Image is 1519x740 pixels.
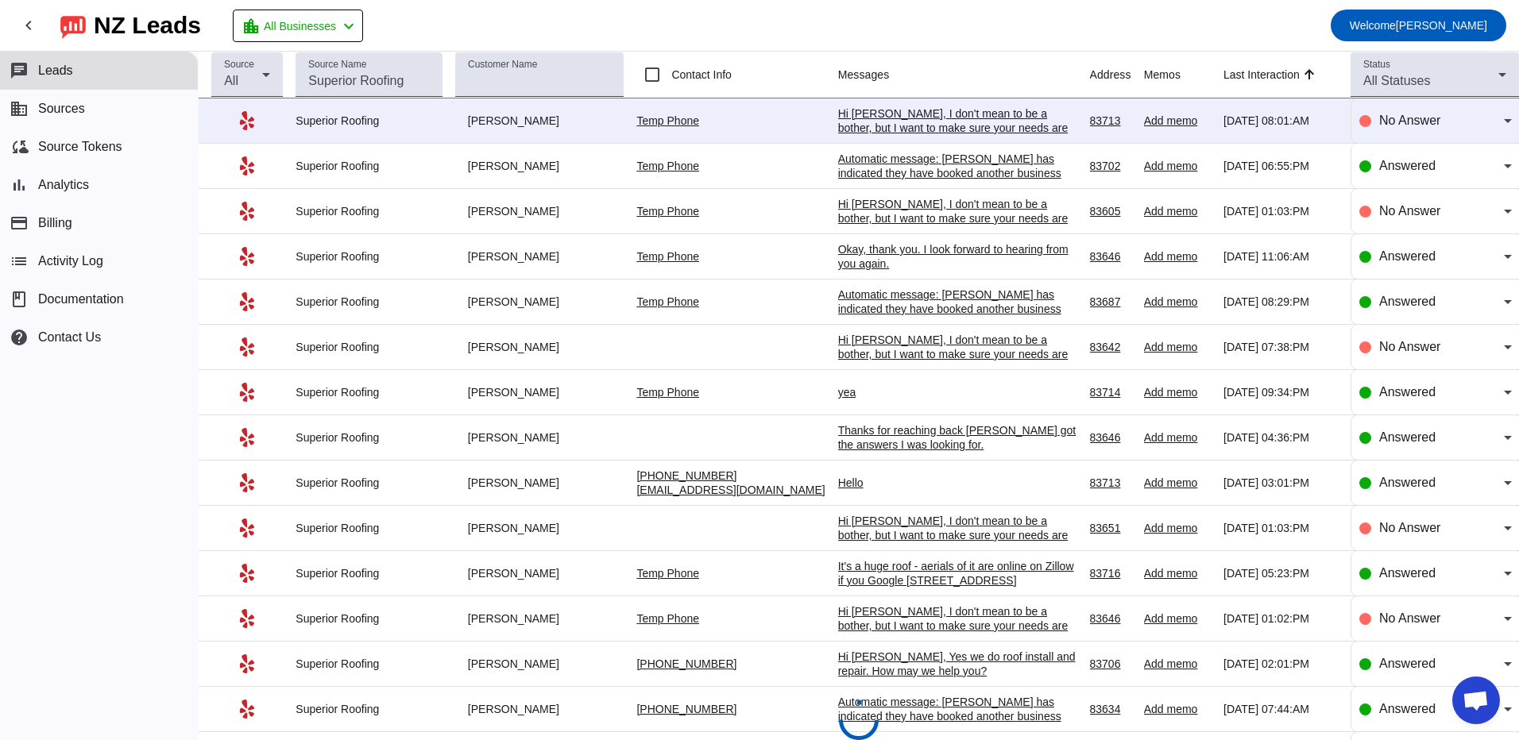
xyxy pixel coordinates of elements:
[636,386,699,399] a: Temp Phone
[838,695,1076,738] div: Automatic message: [PERSON_NAME] has indicated they have booked another business for this job.
[1144,295,1211,309] div: Add memo
[238,700,257,719] mat-icon: Yelp
[1379,385,1436,399] span: Answered
[233,10,363,42] button: All Businesses
[1379,340,1440,353] span: No Answer
[38,330,101,345] span: Contact Us
[296,566,443,580] div: Superior Roofing
[1090,385,1131,399] div: 83714
[1223,385,1338,399] div: [DATE] 09:34:PM
[238,609,257,628] mat-icon: Yelp
[636,250,699,263] a: Temp Phone
[1090,159,1131,173] div: 83702
[1223,521,1338,535] div: [DATE] 01:03:PM
[264,15,336,37] span: All Businesses
[1379,249,1436,263] span: Answered
[296,114,443,128] div: Superior Roofing
[10,99,29,118] mat-icon: business
[296,521,443,535] div: Superior Roofing
[1144,249,1211,264] div: Add memo
[455,249,624,264] div: [PERSON_NAME]
[1223,657,1338,671] div: [DATE] 02:01:PM
[1350,19,1396,32] span: Welcome
[455,702,624,716] div: [PERSON_NAME]
[1144,521,1211,535] div: Add memo
[224,60,254,70] mat-label: Source
[339,17,358,36] mat-icon: chevron_left
[296,611,443,626] div: Superior Roofing
[38,254,103,268] span: Activity Log
[1223,476,1338,490] div: [DATE] 03:01:PM
[838,152,1076,195] div: Automatic message: [PERSON_NAME] has indicated they have booked another business for this job.
[296,340,443,354] div: Superior Roofing
[838,106,1076,149] div: Hi [PERSON_NAME], I don't mean to be a bother, but I want to make sure your needs are met. Did yo...
[838,287,1076,330] div: Automatic message: [PERSON_NAME] has indicated they have booked another business for this job.
[455,340,624,354] div: [PERSON_NAME]
[1090,340,1131,354] div: 83642
[1144,476,1211,490] div: Add memo
[1379,114,1440,127] span: No Answer
[308,60,366,70] mat-label: Source Name
[455,657,624,671] div: [PERSON_NAME]
[1090,295,1131,309] div: 83687
[455,295,624,309] div: [PERSON_NAME]
[838,197,1076,240] div: Hi [PERSON_NAME], I don't mean to be a bother, but I want to make sure your needs are met. Did yo...
[1350,14,1487,37] span: [PERSON_NAME]
[636,114,699,127] a: Temp Phone
[1144,114,1211,128] div: Add memo
[1223,249,1338,264] div: [DATE] 11:06:AM
[1223,204,1338,218] div: [DATE] 01:03:PM
[1223,114,1338,128] div: [DATE] 08:01:AM
[1379,702,1436,715] span: Answered
[1331,10,1506,41] button: Welcome[PERSON_NAME]
[238,292,257,311] mat-icon: Yelp
[1144,159,1211,173] div: Add memo
[636,612,699,625] a: Temp Phone
[668,67,732,83] label: Contact Info
[242,17,261,36] mat-icon: location_city
[838,559,1076,588] div: It's a huge roof - aerials of it are online on Zillow if you Google [STREET_ADDRESS]
[1090,702,1131,716] div: 83634
[455,430,624,445] div: [PERSON_NAME]
[838,333,1076,376] div: Hi [PERSON_NAME], I don't mean to be a bother, but I want to make sure your needs are met. Did yo...
[308,71,430,91] input: Superior Roofing
[1090,430,1131,445] div: 83646
[296,295,443,309] div: Superior Roofing
[838,385,1076,399] div: yea
[38,102,85,116] span: Sources
[1223,566,1338,580] div: [DATE] 05:23:PM
[1223,611,1338,626] div: [DATE] 01:02:PM
[1379,476,1436,489] span: Answered
[1090,611,1131,626] div: 83646
[238,428,257,447] mat-icon: Yelp
[238,156,257,175] mat-icon: Yelp
[455,385,624,399] div: [PERSON_NAME]
[455,114,624,128] div: [PERSON_NAME]
[1144,611,1211,626] div: Add memo
[1090,249,1131,264] div: 83646
[1379,295,1436,308] span: Answered
[296,385,443,399] div: Superior Roofing
[1379,430,1436,444] span: Answered
[1144,385,1211,399] div: Add memo
[636,205,699,218] a: Temp Phone
[238,564,257,583] mat-icon: Yelp
[19,16,38,35] mat-icon: chevron_left
[1144,340,1211,354] div: Add memo
[1223,295,1338,309] div: [DATE] 08:29:PM
[1090,52,1144,98] th: Address
[636,469,736,482] a: [PHONE_NUMBER]
[1090,521,1131,535] div: 83651
[1379,566,1436,580] span: Answered
[1452,676,1500,724] div: Open chat
[1090,657,1131,671] div: 83706
[455,476,624,490] div: [PERSON_NAME]
[238,111,257,130] mat-icon: Yelp
[636,657,736,670] a: [PHONE_NUMBER]
[1223,340,1338,354] div: [DATE] 07:38:PM
[468,60,537,70] mat-label: Customer Name
[838,604,1076,647] div: Hi [PERSON_NAME], I don't mean to be a bother, but I want to make sure your needs are met. Did yo...
[838,423,1076,452] div: Thanks for reaching back [PERSON_NAME] got the answers I was looking for.
[838,242,1076,271] div: Okay, thank you. I look forward to hearing from you again.
[238,337,257,357] mat-icon: Yelp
